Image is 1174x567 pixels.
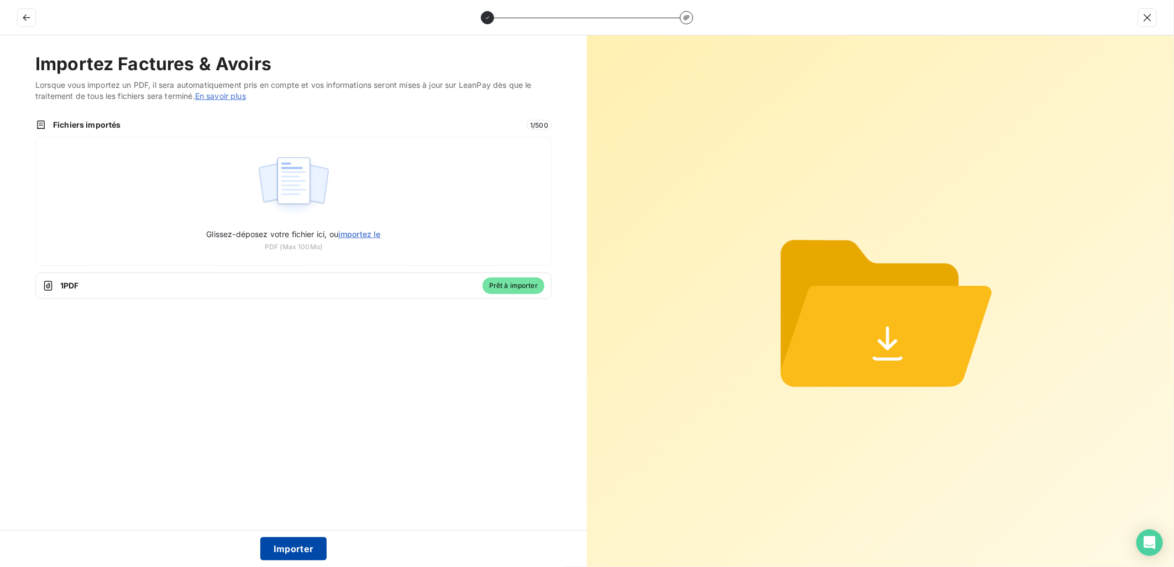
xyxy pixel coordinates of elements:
[35,53,552,75] h2: Importez Factures & Avoirs
[483,277,544,294] span: Prêt à importer
[206,229,380,239] span: Glissez-déposez votre fichier ici, ou
[1136,529,1163,556] div: Open Intercom Messenger
[195,91,246,101] a: En savoir plus
[257,151,331,222] img: illustration
[53,119,520,130] span: Fichiers importés
[527,120,552,130] span: 1 / 500
[265,242,322,252] span: PDF (Max 100Mo)
[35,80,552,102] span: Lorsque vous importez un PDF, il sera automatiquement pris en compte et vos informations seront m...
[60,280,476,291] span: 1 PDF
[338,229,381,239] span: importez le
[260,537,327,560] button: Importer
